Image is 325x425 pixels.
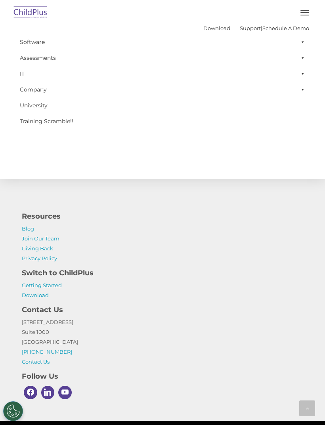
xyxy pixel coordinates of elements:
[22,358,50,365] a: Contact Us
[22,267,303,278] h4: Switch to ChildPlus
[16,50,309,66] a: Assessments
[22,304,303,315] h4: Contact Us
[16,66,309,82] a: IT
[203,25,309,31] font: |
[262,25,309,31] a: Schedule A Demo
[22,317,303,367] p: [STREET_ADDRESS] Suite 1000 [GEOGRAPHIC_DATA]
[39,384,57,401] a: Linkedin
[22,245,53,252] a: Giving Back
[22,349,72,355] a: [PHONE_NUMBER]
[3,401,23,421] button: Cookies Settings
[16,34,309,50] a: Software
[22,235,59,242] a: Join Our Team
[22,292,49,298] a: Download
[203,25,230,31] a: Download
[56,384,74,401] a: Youtube
[16,113,309,129] a: Training Scramble!!
[22,225,34,232] a: Blog
[240,25,261,31] a: Support
[16,82,309,97] a: Company
[22,384,39,401] a: Facebook
[22,371,303,382] h4: Follow Us
[16,97,309,113] a: University
[22,211,303,222] h4: Resources
[22,282,62,288] a: Getting Started
[12,4,49,22] img: ChildPlus by Procare Solutions
[22,255,57,261] a: Privacy Policy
